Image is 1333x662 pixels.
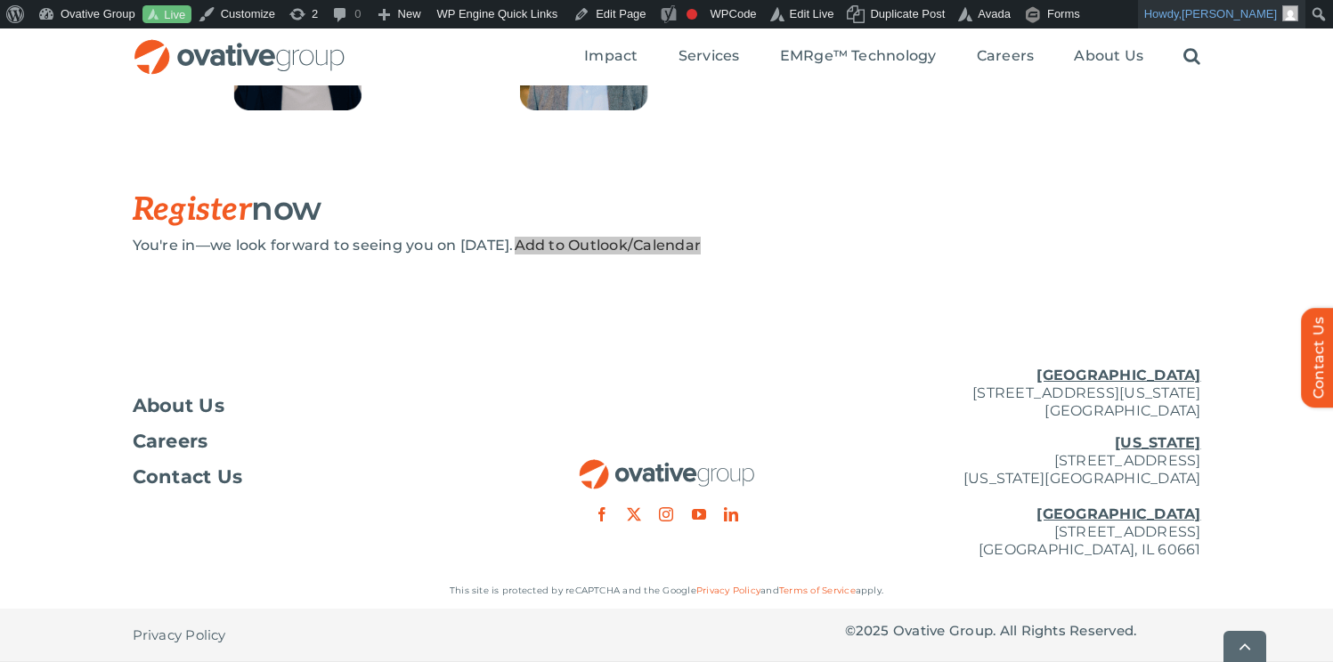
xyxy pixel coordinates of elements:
span: About Us [1074,47,1143,65]
a: Live [142,5,191,24]
a: Impact [584,47,638,67]
a: Privacy Policy [696,585,760,596]
u: [GEOGRAPHIC_DATA] [1036,367,1200,383]
span: Impact [584,47,638,65]
span: Register [133,190,252,230]
a: Contact Us [133,468,489,486]
span: Services [679,47,740,65]
a: EMRge™ Technology [780,47,937,67]
a: Careers [977,47,1035,67]
span: Contact Us [133,468,243,486]
a: OG_Full_horizontal_RGB [578,457,756,474]
a: Search [1183,47,1200,67]
p: [STREET_ADDRESS] [US_STATE][GEOGRAPHIC_DATA] [STREET_ADDRESS] [GEOGRAPHIC_DATA], IL 60661 [845,434,1201,559]
span: Careers [977,47,1035,65]
a: Services [679,47,740,67]
u: [GEOGRAPHIC_DATA] [1036,505,1200,522]
p: This site is protected by reCAPTCHA and the Google and apply. [133,582,1201,600]
p: © Ovative Group. All Rights Reserved. [845,622,1201,640]
div: Focus keyphrase not set [687,9,697,20]
a: Careers [133,432,489,450]
a: About Us [133,397,489,415]
h3: now [133,190,1112,228]
a: Privacy Policy [133,609,226,662]
a: OG_Full_horizontal_RGB [133,37,346,54]
a: instagram [659,507,673,521]
a: Add to Outlook/Calendar [515,237,702,254]
u: [US_STATE] [1115,434,1200,451]
nav: Footer Menu [133,397,489,486]
a: youtube [692,507,706,521]
span: EMRge™ Technology [780,47,937,65]
p: [STREET_ADDRESS][US_STATE] [GEOGRAPHIC_DATA] [845,367,1201,420]
div: You're in—we look forward to seeing you on [DATE]. [133,237,1201,254]
span: About Us [133,397,225,415]
a: About Us [1074,47,1143,67]
nav: Footer - Privacy Policy [133,609,489,662]
span: [PERSON_NAME] [1182,7,1277,20]
a: twitter [627,507,641,521]
span: Privacy Policy [133,626,226,644]
span: Careers [133,432,208,450]
a: linkedin [724,507,738,521]
span: 2025 [856,622,890,639]
a: Terms of Service [779,585,856,596]
nav: Menu [584,28,1200,85]
a: facebook [595,507,609,521]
